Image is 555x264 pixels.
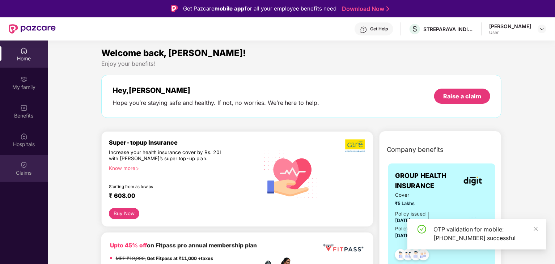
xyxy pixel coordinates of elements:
div: Enjoy your benefits! [101,60,502,68]
img: svg+xml;base64,PHN2ZyBpZD0iSG9zcGl0YWxzIiB4bWxucz0iaHR0cDovL3d3dy53My5vcmcvMjAwMC9zdmciIHdpZHRoPS... [20,133,27,140]
img: Logo [171,5,178,12]
span: GROUP HEALTH INSURANCE [395,171,458,191]
span: Company benefits [387,145,444,155]
span: Cover [395,191,445,199]
div: Know more [109,165,254,170]
div: Policy issued [395,210,426,218]
img: icon [455,217,478,241]
del: MRP ₹19,999, [116,256,146,261]
div: Hope you’re staying safe and healthy. If not, no worries. We’re here to help. [113,99,319,107]
div: Super-topup Insurance [109,139,259,146]
div: Hey, [PERSON_NAME] [113,86,319,95]
strong: Get Fitpass at ₹11,000 +taxes [147,256,213,261]
span: S [412,25,417,33]
img: b5dec4f62d2307b9de63beb79f102df3.png [345,139,366,153]
span: Welcome back, [PERSON_NAME]! [101,48,246,58]
span: [DATE] [395,218,411,223]
img: svg+xml;base64,PHN2ZyBpZD0iQ2xhaW0iIHhtbG5zPSJodHRwOi8vd3d3LnczLm9yZy8yMDAwL3N2ZyIgd2lkdGg9IjIwIi... [20,161,27,169]
div: STREPARAVA INDIA PRIVATE LIMITED [423,26,474,33]
span: ₹5 Lakhs [395,200,445,207]
div: Policy Expiry [395,225,425,233]
img: svg+xml;base64,PHN2ZyBpZD0iQmVuZWZpdHMiIHhtbG5zPSJodHRwOi8vd3d3LnczLm9yZy8yMDAwL3N2ZyIgd2lkdGg9Ij... [20,104,27,111]
b: on Fitpass pro annual membership plan [110,242,257,249]
img: svg+xml;base64,PHN2ZyBpZD0iSG9tZSIgeG1sbnM9Imh0dHA6Ly93d3cudzMub3JnLzIwMDAvc3ZnIiB3aWR0aD0iMjAiIG... [20,47,27,54]
div: Increase your health insurance cover by Rs. 20L with [PERSON_NAME]’s super top-up plan. [109,149,228,162]
button: Buy Now [109,208,140,219]
div: Raise a claim [443,92,481,100]
strong: mobile app [215,5,245,12]
span: [DATE] [395,233,411,238]
a: Download Now [342,5,387,13]
img: svg+xml;base64,PHN2ZyB3aWR0aD0iMjAiIGhlaWdodD0iMjAiIHZpZXdCb3g9IjAgMCAyMCAyMCIgZmlsbD0ibm9uZSIgeG... [20,76,27,83]
span: close [533,226,538,231]
div: OTP validation for mobile: [PHONE_NUMBER] successful [433,225,538,242]
div: [PERSON_NAME] [489,23,531,30]
div: Get Help [370,26,388,32]
img: Stroke [386,5,389,13]
div: User [489,30,531,35]
div: Starting from as low as [109,184,228,189]
span: right [135,167,139,171]
img: svg+xml;base64,PHN2ZyBpZD0iRHJvcGRvd24tMzJ4MzIiIHhtbG5zPSJodHRwOi8vd3d3LnczLm9yZy8yMDAwL3N2ZyIgd2... [539,26,545,32]
div: Get Pazcare for all your employee benefits need [183,4,336,13]
div: ₹ 608.00 [109,192,251,201]
span: check-circle [418,225,426,234]
img: svg+xml;base64,PHN2ZyBpZD0iSGVscC0zMngzMiIgeG1sbnM9Imh0dHA6Ly93d3cudzMub3JnLzIwMDAvc3ZnIiB3aWR0aD... [360,26,367,33]
b: Upto 45% off [110,242,147,249]
img: New Pazcare Logo [9,24,56,34]
img: svg+xml;base64,PHN2ZyB4bWxucz0iaHR0cDovL3d3dy53My5vcmcvMjAwMC9zdmciIHhtbG5zOnhsaW5rPSJodHRwOi8vd3... [259,141,323,206]
img: insurerLogo [464,176,482,186]
img: fppp.png [322,241,364,255]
